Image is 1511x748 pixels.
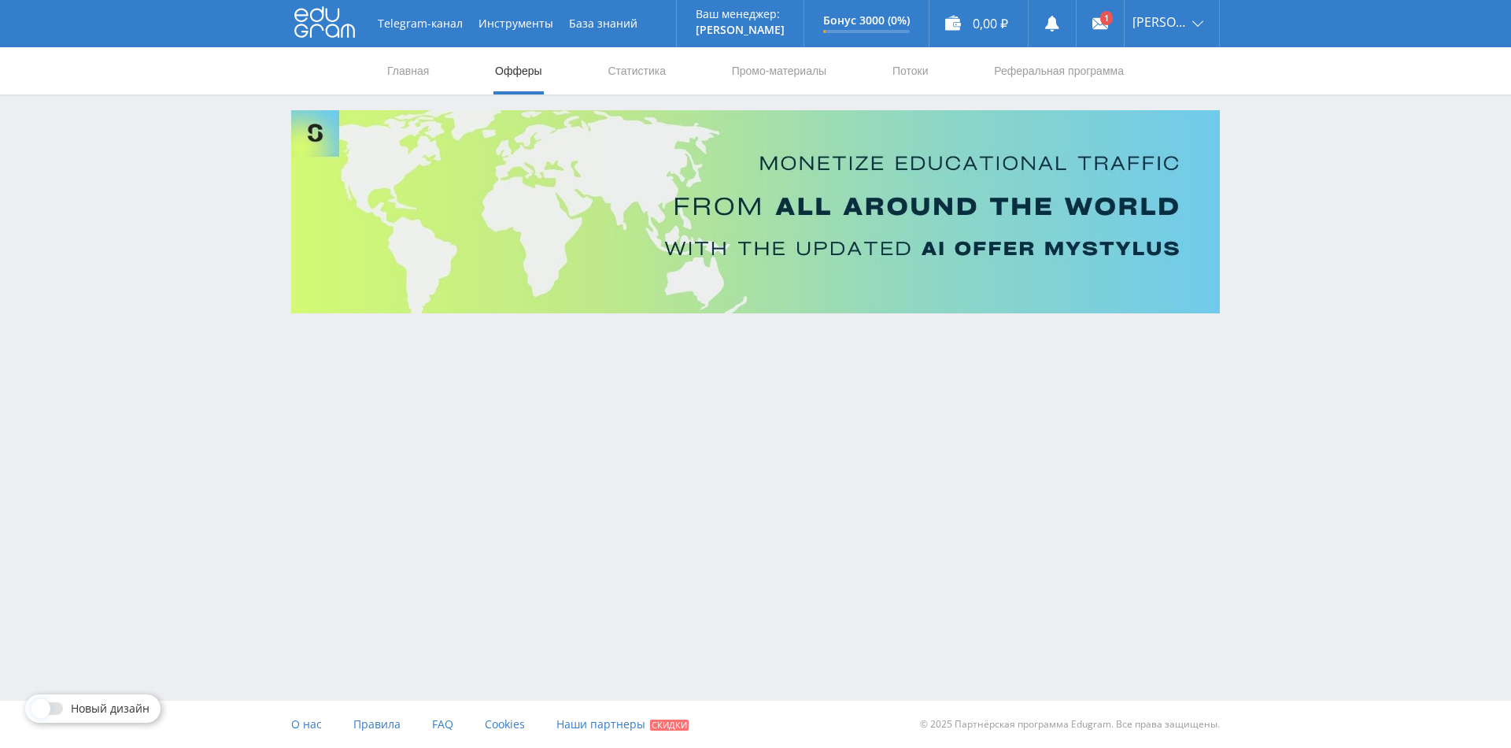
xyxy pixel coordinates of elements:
p: Бонус 3000 (0%) [823,14,910,27]
a: Офферы [493,47,544,94]
span: Скидки [650,720,689,731]
a: Главная [386,47,430,94]
span: Новый дизайн [71,702,150,715]
span: Правила [353,717,401,731]
span: [PERSON_NAME] [1132,16,1188,28]
a: О нас [291,701,322,748]
a: Промо-материалы [730,47,828,94]
a: Наши партнеры Скидки [556,701,689,748]
span: Наши партнеры [556,717,645,731]
div: © 2025 Партнёрская программа Edugram. Все права защищены. [763,701,1220,748]
a: Правила [353,701,401,748]
a: Статистика [606,47,667,94]
span: О нас [291,717,322,731]
a: Потоки [891,47,930,94]
img: Banner [291,110,1220,313]
a: Реферальная программа [992,47,1125,94]
p: Ваш менеджер: [696,8,785,20]
span: Cookies [485,717,525,731]
p: [PERSON_NAME] [696,24,785,36]
a: FAQ [432,701,453,748]
a: Cookies [485,701,525,748]
span: FAQ [432,717,453,731]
